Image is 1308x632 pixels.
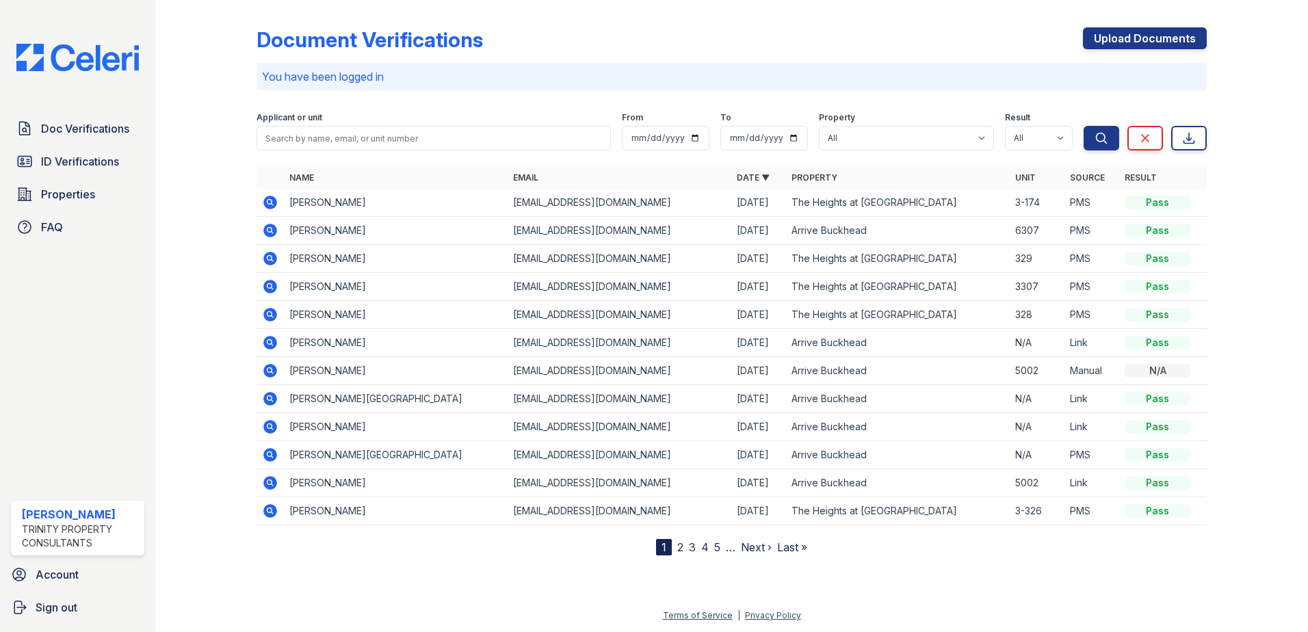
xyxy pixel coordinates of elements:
[1064,497,1119,525] td: PMS
[508,301,731,329] td: [EMAIL_ADDRESS][DOMAIN_NAME]
[731,273,786,301] td: [DATE]
[41,219,63,235] span: FAQ
[1064,245,1119,273] td: PMS
[508,357,731,385] td: [EMAIL_ADDRESS][DOMAIN_NAME]
[1125,224,1190,237] div: Pass
[1064,217,1119,245] td: PMS
[41,120,129,137] span: Doc Verifications
[663,610,733,620] a: Terms of Service
[731,469,786,497] td: [DATE]
[284,301,508,329] td: [PERSON_NAME]
[5,594,150,621] a: Sign out
[1064,413,1119,441] td: Link
[786,413,1010,441] td: Arrive Buckhead
[1064,469,1119,497] td: Link
[1010,469,1064,497] td: 5002
[284,469,508,497] td: [PERSON_NAME]
[786,497,1010,525] td: The Heights at [GEOGRAPHIC_DATA]
[257,126,611,150] input: Search by name, email, or unit number
[5,561,150,588] a: Account
[508,245,731,273] td: [EMAIL_ADDRESS][DOMAIN_NAME]
[786,441,1010,469] td: Arrive Buckhead
[792,172,837,183] a: Property
[1064,301,1119,329] td: PMS
[1125,308,1190,321] div: Pass
[11,213,144,241] a: FAQ
[508,441,731,469] td: [EMAIL_ADDRESS][DOMAIN_NAME]
[508,469,731,497] td: [EMAIL_ADDRESS][DOMAIN_NAME]
[508,217,731,245] td: [EMAIL_ADDRESS][DOMAIN_NAME]
[731,497,786,525] td: [DATE]
[513,172,538,183] a: Email
[1064,357,1119,385] td: Manual
[731,413,786,441] td: [DATE]
[284,245,508,273] td: [PERSON_NAME]
[786,357,1010,385] td: Arrive Buckhead
[36,566,79,583] span: Account
[1070,172,1105,183] a: Source
[1005,112,1030,123] label: Result
[656,539,672,555] div: 1
[1010,497,1064,525] td: 3-326
[1010,357,1064,385] td: 5002
[1125,252,1190,265] div: Pass
[731,441,786,469] td: [DATE]
[262,68,1201,85] p: You have been logged in
[1064,441,1119,469] td: PMS
[714,540,720,554] a: 5
[720,112,731,123] label: To
[257,112,322,123] label: Applicant or unit
[284,189,508,217] td: [PERSON_NAME]
[41,153,119,170] span: ID Verifications
[284,217,508,245] td: [PERSON_NAME]
[1064,329,1119,357] td: Link
[284,385,508,413] td: [PERSON_NAME][GEOGRAPHIC_DATA]
[731,357,786,385] td: [DATE]
[786,329,1010,357] td: Arrive Buckhead
[701,540,709,554] a: 4
[745,610,801,620] a: Privacy Policy
[1010,217,1064,245] td: 6307
[284,357,508,385] td: [PERSON_NAME]
[1064,273,1119,301] td: PMS
[11,181,144,208] a: Properties
[508,189,731,217] td: [EMAIL_ADDRESS][DOMAIN_NAME]
[1010,189,1064,217] td: 3-174
[1125,448,1190,462] div: Pass
[786,385,1010,413] td: Arrive Buckhead
[284,497,508,525] td: [PERSON_NAME]
[41,186,95,202] span: Properties
[731,329,786,357] td: [DATE]
[284,413,508,441] td: [PERSON_NAME]
[1125,196,1190,209] div: Pass
[1125,172,1157,183] a: Result
[1064,385,1119,413] td: Link
[731,189,786,217] td: [DATE]
[786,245,1010,273] td: The Heights at [GEOGRAPHIC_DATA]
[284,273,508,301] td: [PERSON_NAME]
[1125,392,1190,406] div: Pass
[1125,420,1190,434] div: Pass
[1125,504,1190,518] div: Pass
[726,539,735,555] span: …
[1125,280,1190,293] div: Pass
[508,273,731,301] td: [EMAIL_ADDRESS][DOMAIN_NAME]
[289,172,314,183] a: Name
[257,27,483,52] div: Document Verifications
[677,540,683,554] a: 2
[11,115,144,142] a: Doc Verifications
[786,189,1010,217] td: The Heights at [GEOGRAPHIC_DATA]
[1015,172,1036,183] a: Unit
[1010,385,1064,413] td: N/A
[22,506,139,523] div: [PERSON_NAME]
[786,469,1010,497] td: Arrive Buckhead
[786,301,1010,329] td: The Heights at [GEOGRAPHIC_DATA]
[819,112,855,123] label: Property
[741,540,772,554] a: Next ›
[1125,476,1190,490] div: Pass
[777,540,807,554] a: Last »
[737,172,770,183] a: Date ▼
[508,413,731,441] td: [EMAIL_ADDRESS][DOMAIN_NAME]
[1010,245,1064,273] td: 329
